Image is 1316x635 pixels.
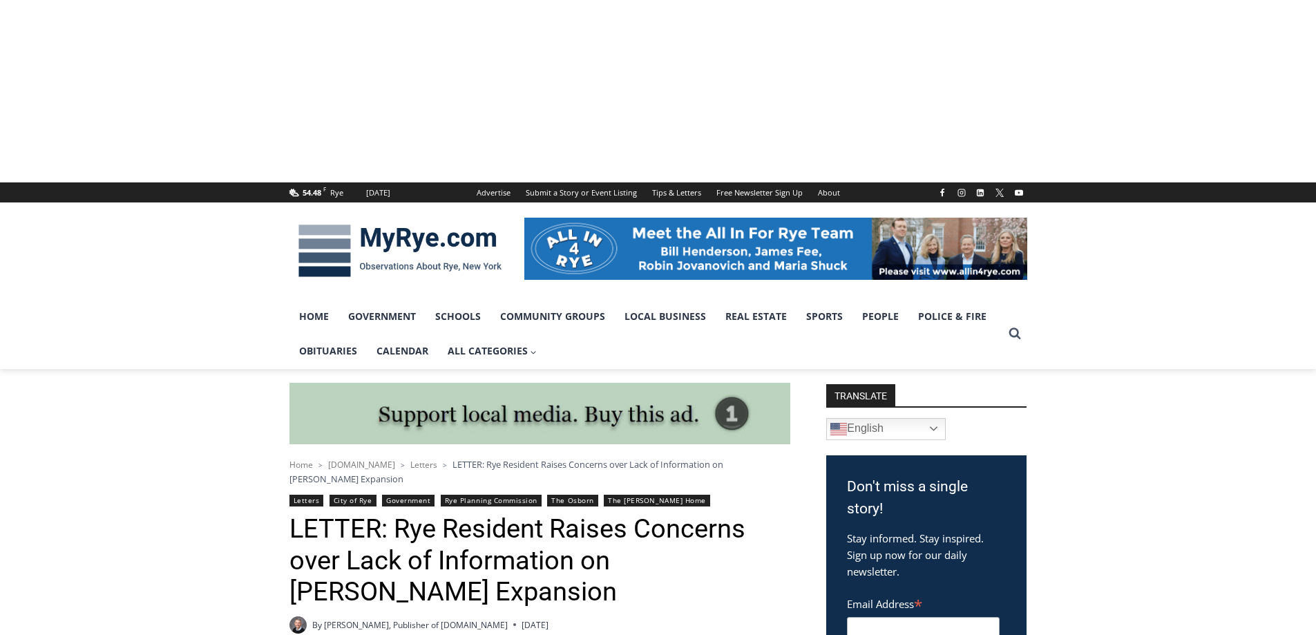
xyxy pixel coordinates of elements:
[830,421,847,437] img: en
[324,619,508,631] a: [PERSON_NAME], Publisher of [DOMAIN_NAME]
[289,459,313,471] a: Home
[289,457,790,486] nav: Breadcrumbs
[443,460,447,470] span: >
[426,299,490,334] a: Schools
[366,187,390,199] div: [DATE]
[289,458,723,484] span: LETTER: Rye Resident Raises Concerns over Lack of Information on [PERSON_NAME] Expansion
[289,299,1002,369] nav: Primary Navigation
[338,299,426,334] a: Government
[1002,321,1027,346] button: View Search Form
[518,182,645,202] a: Submit a Story or Event Listing
[826,384,895,406] strong: TRANSLATE
[330,187,343,199] div: Rye
[1011,184,1027,201] a: YouTube
[289,334,367,368] a: Obituaries
[524,218,1027,280] img: All in for Rye
[469,182,518,202] a: Advertise
[522,618,549,632] time: [DATE]
[438,334,547,368] a: All Categories
[709,182,810,202] a: Free Newsletter Sign Up
[826,418,946,440] a: English
[410,459,437,471] a: Letters
[330,495,376,506] a: City of Rye
[318,460,323,470] span: >
[908,299,996,334] a: Police & Fire
[716,299,797,334] a: Real Estate
[289,383,790,445] img: support local media, buy this ad
[401,460,405,470] span: >
[469,182,848,202] nav: Secondary Navigation
[289,513,790,608] h1: LETTER: Rye Resident Raises Concerns over Lack of Information on [PERSON_NAME] Expansion
[847,590,1000,615] label: Email Address
[289,616,307,634] a: Author image
[953,184,970,201] a: Instagram
[441,495,542,506] a: Rye Planning Commission
[367,334,438,368] a: Calendar
[289,299,338,334] a: Home
[934,184,951,201] a: Facebook
[615,299,716,334] a: Local Business
[328,459,395,471] a: [DOMAIN_NAME]
[847,476,1006,520] h3: Don't miss a single story!
[991,184,1008,201] a: X
[604,495,710,506] a: The [PERSON_NAME] Home
[303,187,321,198] span: 54.48
[645,182,709,202] a: Tips & Letters
[547,495,598,506] a: The Osborn
[972,184,989,201] a: Linkedin
[289,495,324,506] a: Letters
[847,530,1006,580] p: Stay informed. Stay inspired. Sign up now for our daily newsletter.
[490,299,615,334] a: Community Groups
[448,343,537,359] span: All Categories
[797,299,852,334] a: Sports
[289,215,511,287] img: MyRye.com
[312,618,322,632] span: By
[810,182,848,202] a: About
[323,185,326,193] span: F
[382,495,435,506] a: Government
[852,299,908,334] a: People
